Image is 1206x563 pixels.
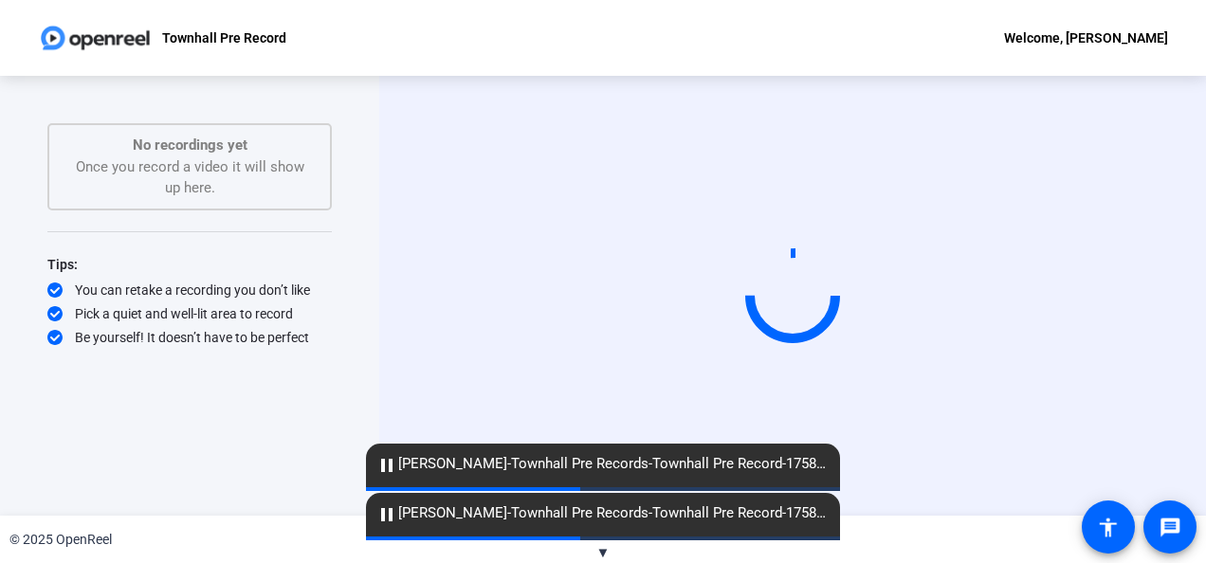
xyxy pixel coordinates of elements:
div: Welcome, [PERSON_NAME] [1004,27,1168,49]
mat-icon: pause [375,454,398,477]
span: ▼ [596,544,611,561]
img: OpenReel logo [38,19,153,57]
mat-icon: message [1159,516,1181,538]
span: [PERSON_NAME]-Townhall Pre Records-Townhall Pre Record-1758195207028-webcam [366,502,840,525]
mat-icon: accessibility [1097,516,1120,538]
mat-icon: pause [375,503,398,526]
div: Tips: [47,253,332,276]
p: No recordings yet [68,135,311,156]
span: [PERSON_NAME]-Townhall Pre Records-Townhall Pre Record-1758195328988-webcam [366,453,840,476]
div: You can retake a recording you don’t like [47,281,332,300]
div: Pick a quiet and well-lit area to record [47,304,332,323]
p: Townhall Pre Record [162,27,286,49]
div: Once you record a video it will show up here. [68,135,311,199]
div: © 2025 OpenReel [9,530,112,550]
div: Be yourself! It doesn’t have to be perfect [47,328,332,347]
